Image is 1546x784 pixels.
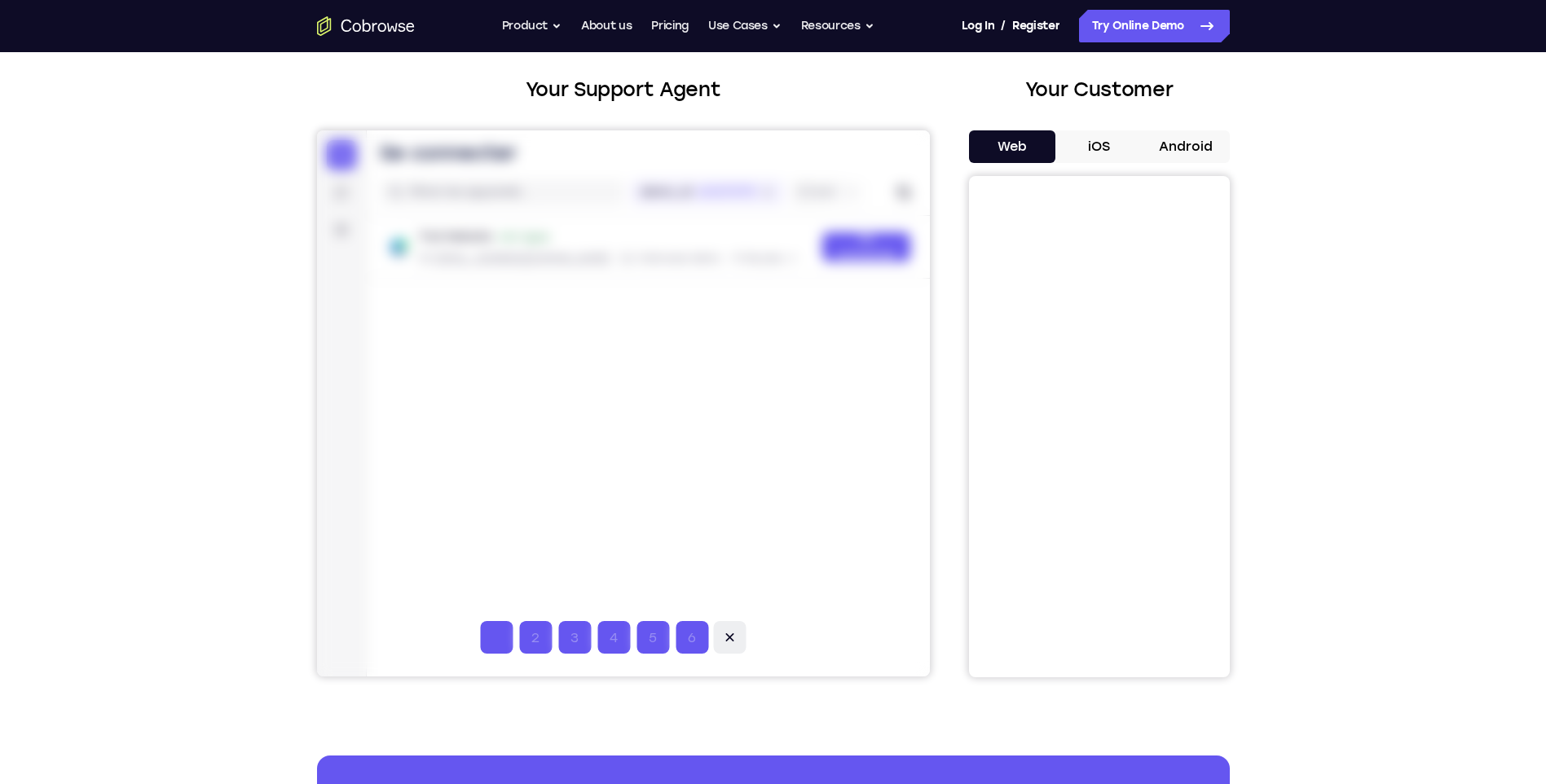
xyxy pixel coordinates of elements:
[969,75,1230,104] h2: Your Customer
[502,10,562,42] button: Product
[1143,130,1230,163] button: Android
[969,130,1056,163] button: Web
[1012,10,1059,42] a: Register
[359,491,391,523] input: Saisie du digit code 6
[708,10,782,42] button: Use Cases
[651,10,689,42] a: Pricing
[581,10,632,42] a: About us
[1055,130,1143,163] button: iOS
[317,75,930,104] h2: Your Support Agent
[319,491,352,523] input: Saisie du digit code 5
[801,10,874,42] button: Resources
[317,130,930,676] iframe: Agent
[1001,16,1006,36] span: /
[317,16,415,36] a: Go to the home page
[962,10,994,42] a: Log In
[1079,10,1230,42] a: Try Online Demo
